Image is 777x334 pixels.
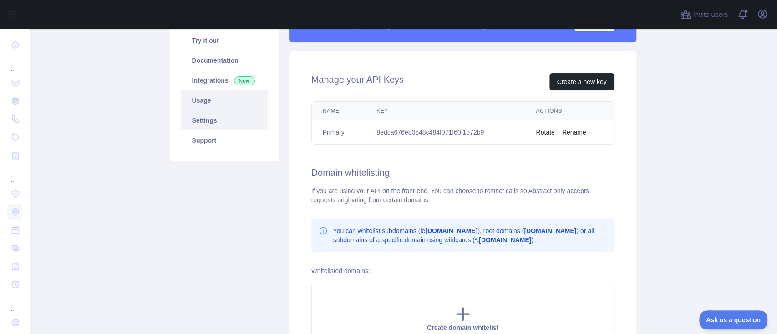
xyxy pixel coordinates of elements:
[181,110,268,130] a: Settings
[311,186,614,204] div: If you are using your API on the front-end. You can choose to restrict calls so Abstract only acc...
[549,73,614,90] button: Create a new key
[366,102,525,120] th: Key
[7,165,22,184] div: ...
[181,90,268,110] a: Usage
[311,73,404,90] h2: Manage your API Keys
[678,7,730,22] button: Invite users
[525,102,614,120] th: Actions
[366,120,525,145] td: 8edca676e80548c484f071f60f1b72b9
[427,324,498,331] span: Create domain whitelist
[7,55,22,73] div: ...
[693,10,728,20] span: Invite users
[475,236,531,244] b: *.[DOMAIN_NAME]
[699,310,768,329] iframe: Toggle Customer Support
[536,128,554,137] button: Rotate
[312,102,366,120] th: Name
[311,267,370,274] label: Whitelisted domains:
[181,50,268,70] a: Documentation
[312,120,366,145] td: Primary
[333,226,607,244] p: You can whitelist subdomains (ie ), root domains ( ) or all subdomains of a specific domain using...
[181,70,268,90] a: Integrations New
[181,30,268,50] a: Try it out
[311,166,614,179] h2: Domain whitelisting
[7,294,22,313] div: ...
[234,76,255,85] span: New
[181,130,268,150] a: Support
[562,128,586,137] button: Rename
[524,227,576,234] b: [DOMAIN_NAME]
[425,227,477,234] b: [DOMAIN_NAME]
